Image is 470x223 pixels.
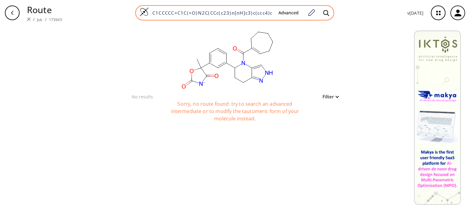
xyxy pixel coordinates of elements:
[33,16,35,23] li: /
[27,17,31,21] img: Spaya logo
[319,94,338,99] button: Filter
[140,7,149,16] img: Logo Spaya
[407,10,423,16] p: v [DATE]
[45,16,47,23] li: /
[132,93,153,100] p: No results
[37,17,42,22] a: Job
[274,7,304,19] button: Advanced
[149,10,274,16] input: Enter SMILES
[414,31,461,205] img: Banner
[49,17,62,22] a: 173945
[159,100,311,131] div: Sorry, no route found: try to search an advanced intermediate or to modify the tautomeric form of...
[27,3,62,16] p: Route
[167,26,289,93] svg: C1CCCCC=C1C(=O)N2C(CCc(c23)n[nH]c3)c(ccc4)cc4C5(C)C(=O)[N-]C(=O)O5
